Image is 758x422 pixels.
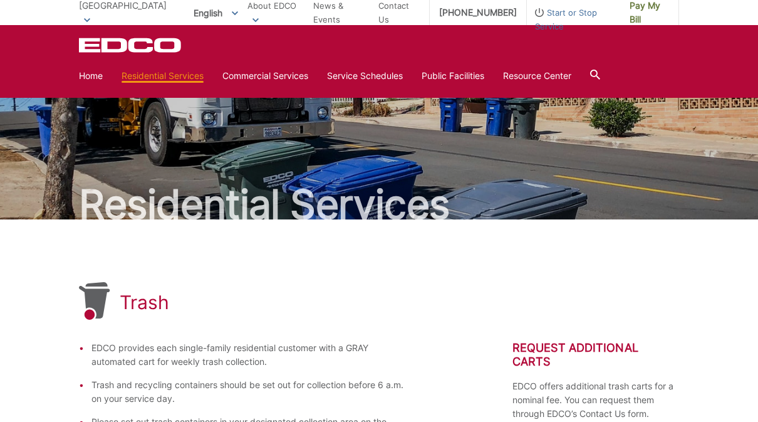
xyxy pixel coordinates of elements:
a: Home [79,69,103,83]
h2: Request Additional Carts [512,341,679,369]
a: Residential Services [122,69,204,83]
span: English [184,3,247,23]
li: Trash and recycling containers should be set out for collection before 6 a.m. on your service day. [91,378,412,406]
a: Commercial Services [222,69,308,83]
p: EDCO offers additional trash carts for a nominal fee. You can request them through EDCO’s Contact... [512,379,679,421]
a: Service Schedules [327,69,403,83]
a: Public Facilities [422,69,484,83]
h1: Trash [120,291,169,314]
a: Resource Center [503,69,571,83]
h2: Residential Services [79,184,679,224]
li: EDCO provides each single-family residential customer with a GRAY automated cart for weekly trash... [91,341,412,369]
a: EDCD logo. Return to the homepage. [79,38,183,53]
